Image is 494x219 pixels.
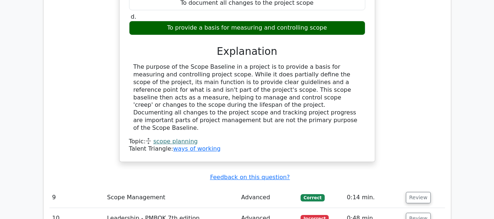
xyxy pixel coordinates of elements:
[153,138,197,145] a: scope planning
[406,192,431,203] button: Review
[344,187,403,208] td: 0:14 min.
[49,187,104,208] td: 9
[133,63,361,132] div: The purpose of the Scope Baseline in a project is to provide a basis for measuring and controllin...
[129,138,365,153] div: Talent Triangle:
[210,174,290,181] a: Feedback on this question?
[173,145,220,152] a: ways of working
[129,138,365,146] div: Topic:
[133,45,361,58] h3: Explanation
[238,187,298,208] td: Advanced
[301,194,324,201] span: Correct
[129,21,365,35] div: To provide a basis for measuring and controlling scope
[104,187,238,208] td: Scope Management
[131,13,136,20] span: d.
